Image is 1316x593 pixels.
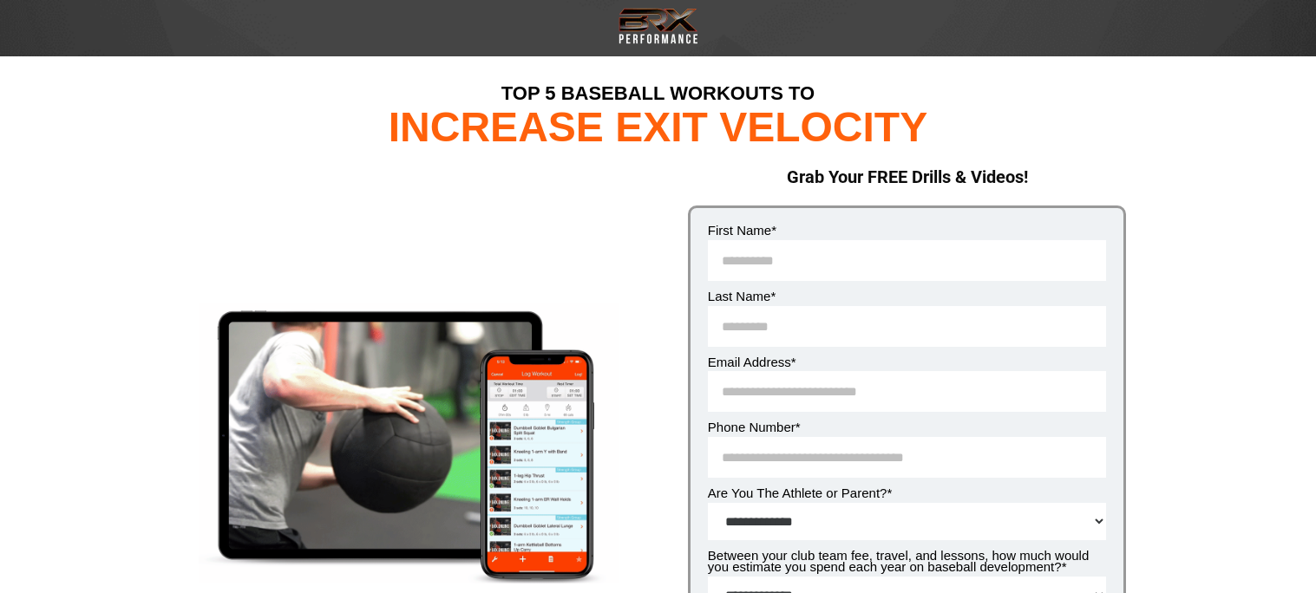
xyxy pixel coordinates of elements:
span: Phone Number [708,420,795,434]
span: First Name [708,223,771,238]
img: Top 5 Workouts - Exit [199,303,620,584]
span: INCREASE EXIT VELOCITY [389,104,927,150]
span: TOP 5 BASEBALL WORKOUTS TO [501,82,815,104]
span: Email Address [708,355,791,369]
img: Transparent-Black-BRX-Logo-White-Performance [616,4,701,48]
h2: Grab Your FREE Drills & Videos! [688,166,1127,188]
span: Last Name [708,289,771,303]
span: Between your club team fee, travel, and lessons, how much would you estimate you spend each year ... [708,548,1089,574]
span: Are You The Athlete or Parent? [708,485,887,500]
